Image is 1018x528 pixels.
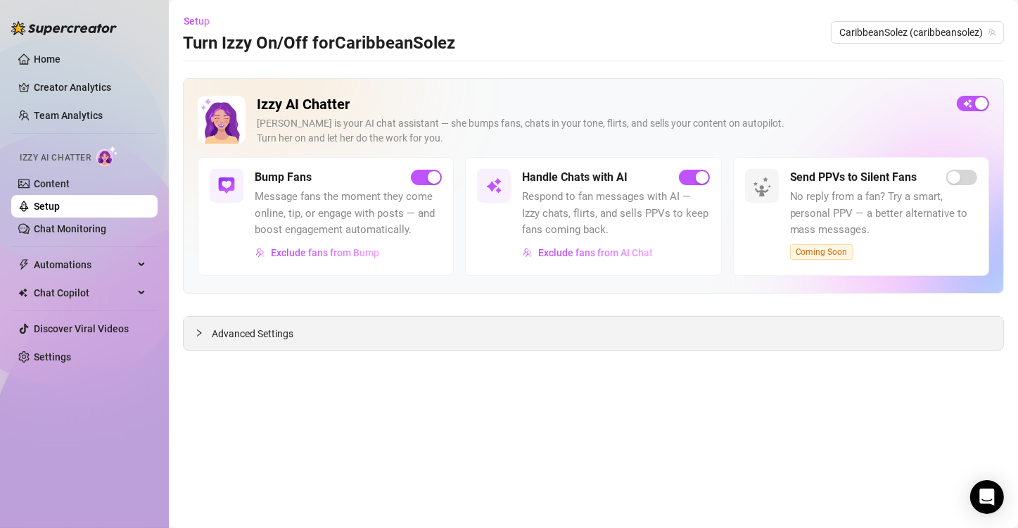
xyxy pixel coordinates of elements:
[212,326,293,341] span: Advanced Settings
[34,76,146,99] a: Creator Analytics
[271,247,379,258] span: Exclude fans from Bump
[34,253,134,276] span: Automations
[988,28,996,37] span: team
[34,282,134,304] span: Chat Copilot
[96,146,118,166] img: AI Chatter
[255,189,442,239] span: Message fans the moment they come online, tip, or engage with posts — and boost engagement automa...
[198,96,246,144] img: Izzy AI Chatter
[255,248,265,258] img: svg%3e
[255,169,312,186] h5: Bump Fans
[34,54,61,65] a: Home
[970,480,1004,514] div: Open Intercom Messenger
[34,351,71,363] a: Settings
[538,247,653,258] span: Exclude fans from AI Chat
[11,21,117,35] img: logo-BBDzfeDw.svg
[790,244,853,260] span: Coming Soon
[522,241,654,264] button: Exclude fans from AI Chat
[18,259,30,270] span: thunderbolt
[257,96,946,113] h2: Izzy AI Chatter
[522,169,628,186] h5: Handle Chats with AI
[218,177,235,194] img: svg%3e
[34,323,129,334] a: Discover Viral Videos
[255,241,380,264] button: Exclude fans from Bump
[34,223,106,234] a: Chat Monitoring
[18,288,27,298] img: Chat Copilot
[184,15,210,27] span: Setup
[34,178,70,189] a: Content
[522,189,709,239] span: Respond to fan messages with AI — Izzy chats, flirts, and sells PPVs to keep fans coming back.
[183,32,455,55] h3: Turn Izzy On/Off for CaribbeanSolez
[485,177,502,194] img: svg%3e
[195,325,212,341] div: collapsed
[20,151,91,165] span: Izzy AI Chatter
[753,177,775,199] img: silent-fans-ppv-o-N6Mmdf.svg
[34,110,103,121] a: Team Analytics
[183,10,221,32] button: Setup
[790,169,917,186] h5: Send PPVs to Silent Fans
[839,22,995,43] span: CaribbeanSolez (caribbeansolez)
[523,248,533,258] img: svg%3e
[34,201,60,212] a: Setup
[257,116,946,146] div: [PERSON_NAME] is your AI chat assistant — she bumps fans, chats in your tone, flirts, and sells y...
[790,189,977,239] span: No reply from a fan? Try a smart, personal PPV — a better alternative to mass messages.
[195,329,203,337] span: collapsed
